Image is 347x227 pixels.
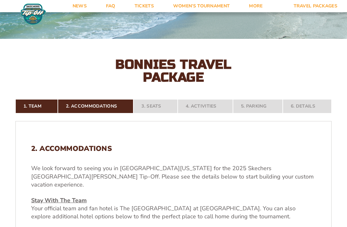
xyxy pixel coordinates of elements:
p: We look forward to seeing you in [GEOGRAPHIC_DATA][US_STATE] for the 2025 Skechers [GEOGRAPHIC_DA... [31,164,316,189]
u: Stay With The Team [31,196,87,204]
a: 1. Team [15,99,58,113]
h2: Bonnies Travel Package [103,58,244,84]
p: Your official team and fan hotel is The [GEOGRAPHIC_DATA] at [GEOGRAPHIC_DATA]. You can also expl... [31,196,316,221]
h2: 2. Accommodations [31,144,316,153]
img: Fort Myers Tip-Off [19,3,47,25]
